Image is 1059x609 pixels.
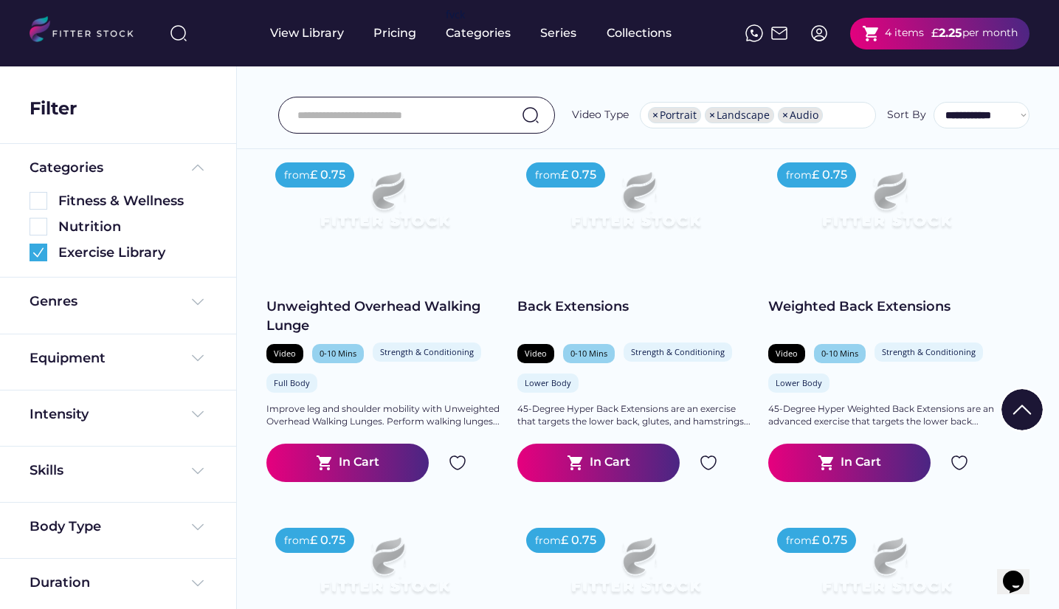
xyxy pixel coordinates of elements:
[58,192,207,210] div: Fitness & Wellness
[270,25,344,41] div: View Library
[30,517,101,536] div: Body Type
[189,518,207,536] img: Frame%20%284%29.svg
[339,454,379,472] div: In Cart
[567,454,584,472] button: shopping_cart
[700,454,717,472] img: Group%201000002324.svg
[540,25,577,41] div: Series
[30,244,47,261] img: Group%201000002360.svg
[561,167,596,183] div: £ 0.75
[572,108,629,123] div: Video Type
[705,107,774,123] li: Landscape
[30,349,106,368] div: Equipment
[266,403,503,428] div: Improve leg and shoulder mobility with Unweighted Overhead Walking Lunges. Perform walking lunges...
[862,24,880,43] button: shopping_cart
[446,7,465,22] div: fvck
[535,168,561,183] div: from
[570,348,607,359] div: 0-10 Mins
[821,348,858,359] div: 0-10 Mins
[284,534,310,548] div: from
[30,292,77,311] div: Genres
[30,574,90,592] div: Duration
[449,454,466,472] img: Group%201000002324.svg
[189,159,207,176] img: Frame%20%285%29.svg
[709,110,715,120] span: ×
[58,218,207,236] div: Nutrition
[561,532,596,548] div: £ 0.75
[962,26,1018,41] div: per month
[792,154,981,260] img: Frame%2079%20%281%29.svg
[266,297,503,334] div: Unweighted Overhead Walking Lunge
[1001,389,1043,430] img: Group%201000002322%20%281%29.svg
[189,293,207,311] img: Frame%20%284%29.svg
[189,405,207,423] img: Frame%20%284%29.svg
[631,346,725,357] div: Strength & Conditioning
[939,26,962,40] strong: 2.25
[812,167,847,183] div: £ 0.75
[58,244,207,262] div: Exercise Library
[522,106,539,124] img: search-normal.svg
[776,348,798,359] div: Video
[274,377,310,388] div: Full Body
[30,192,47,210] img: Rectangle%205126.svg
[380,346,474,357] div: Strength & Conditioning
[30,218,47,235] img: Rectangle%205126.svg
[768,403,1004,428] div: 45-Degree Hyper Weighted Back Extensions are an advanced exercise that targets the lower back...
[882,346,976,357] div: Strength & Conditioning
[778,107,823,123] li: Audio
[316,454,334,472] button: shopping_cart
[30,461,66,480] div: Skills
[997,550,1044,594] iframe: chat widget
[170,24,187,42] img: search-normal%203.svg
[786,168,812,183] div: from
[541,154,730,260] img: Frame%2079%20%281%29.svg
[885,26,924,41] div: 4 items
[284,168,310,183] div: from
[30,159,103,177] div: Categories
[373,25,416,41] div: Pricing
[812,532,847,548] div: £ 0.75
[590,454,630,472] div: In Cart
[535,534,561,548] div: from
[517,297,753,316] div: Back Extensions
[320,348,356,359] div: 0-10 Mins
[931,25,939,41] div: £
[607,25,672,41] div: Collections
[30,16,146,47] img: LOGO.svg
[30,405,89,424] div: Intensity
[525,348,547,359] div: Video
[782,110,788,120] span: ×
[786,534,812,548] div: from
[776,377,822,388] div: Lower Body
[446,25,511,41] div: Categories
[310,532,345,548] div: £ 0.75
[517,403,753,428] div: 45-Degree Hyper Back Extensions are an exercise that targets the lower back, glutes, and hamstrin...
[189,574,207,592] img: Frame%20%284%29.svg
[770,24,788,42] img: Frame%2051.svg
[30,96,77,121] div: Filter
[189,349,207,367] img: Frame%20%284%29.svg
[648,107,701,123] li: Portrait
[274,348,296,359] div: Video
[189,462,207,480] img: Frame%20%284%29.svg
[810,24,828,42] img: profile-circle.svg
[310,167,345,183] div: £ 0.75
[818,454,835,472] button: shopping_cart
[652,110,658,120] span: ×
[951,454,968,472] img: Group%201000002324.svg
[525,377,571,388] div: Lower Body
[841,454,881,472] div: In Cart
[887,108,926,123] div: Sort By
[745,24,763,42] img: meteor-icons_whatsapp%20%281%29.svg
[768,297,1004,316] div: Weighted Back Extensions
[290,154,479,260] img: Frame%2079%20%281%29.svg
